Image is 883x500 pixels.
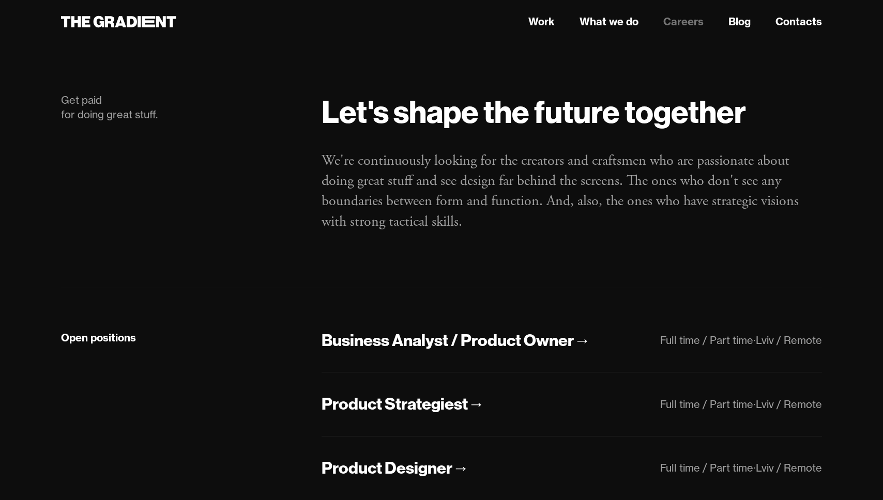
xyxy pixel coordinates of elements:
div: Product Strategiest [322,393,468,415]
strong: Let's shape the future together [322,92,746,131]
div: Product Designer [322,457,452,479]
div: Lviv / Remote [756,398,822,411]
a: What we do [580,14,638,29]
div: → [452,457,469,479]
div: → [574,330,590,351]
div: · [753,334,756,347]
a: Careers [663,14,704,29]
a: Contacts [775,14,822,29]
div: → [468,393,484,415]
div: · [753,398,756,411]
a: Business Analyst / Product Owner→ [322,330,590,352]
div: Full time / Part time [660,334,753,347]
div: Lviv / Remote [756,461,822,474]
div: Get paid for doing great stuff. [61,93,301,122]
p: We're continuously looking for the creators and craftsmen who are passionate about doing great st... [322,151,822,232]
a: Product Designer→ [322,457,469,479]
div: Lviv / Remote [756,334,822,347]
a: Blog [728,14,751,29]
div: Full time / Part time [660,461,753,474]
div: Business Analyst / Product Owner [322,330,574,351]
a: Work [528,14,555,29]
div: · [753,461,756,474]
a: Product Strategiest→ [322,393,484,415]
div: Full time / Part time [660,398,753,411]
strong: Open positions [61,331,136,344]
